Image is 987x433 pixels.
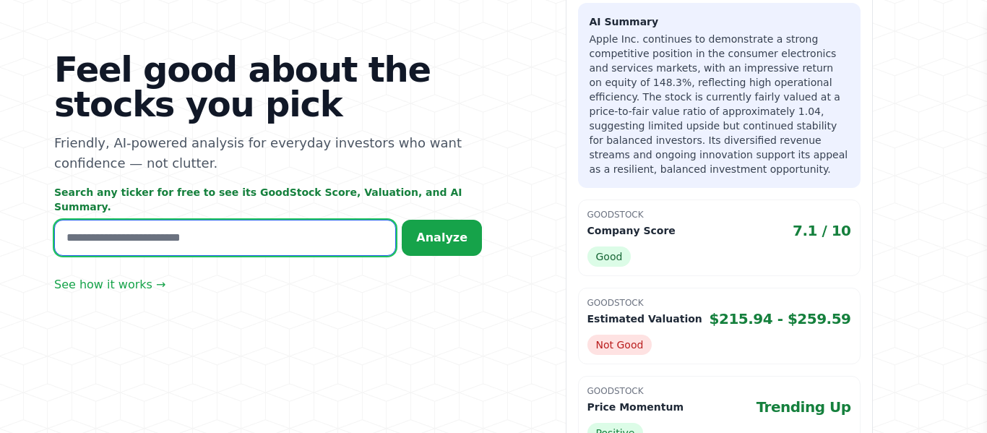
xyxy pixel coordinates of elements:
span: Good [587,246,632,267]
span: Trending Up [757,397,851,417]
span: Analyze [416,231,467,244]
h3: AI Summary [590,14,849,29]
span: Not Good [587,335,652,355]
p: GoodStock [587,209,851,220]
button: Analyze [402,220,482,256]
a: See how it works → [54,276,165,293]
span: 7.1 / 10 [793,220,851,241]
p: Friendly, AI-powered analysis for everyday investors who want confidence — not clutter. [54,133,482,173]
h1: Feel good about the stocks you pick [54,52,482,121]
p: GoodStock [587,297,851,309]
p: GoodStock [587,385,851,397]
p: Search any ticker for free to see its GoodStock Score, Valuation, and AI Summary. [54,185,482,214]
p: Estimated Valuation [587,312,702,326]
span: $215.94 - $259.59 [710,309,851,329]
p: Apple Inc. continues to demonstrate a strong competitive position in the consumer electronics and... [590,32,849,176]
p: Company Score [587,223,676,238]
p: Price Momentum [587,400,684,414]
